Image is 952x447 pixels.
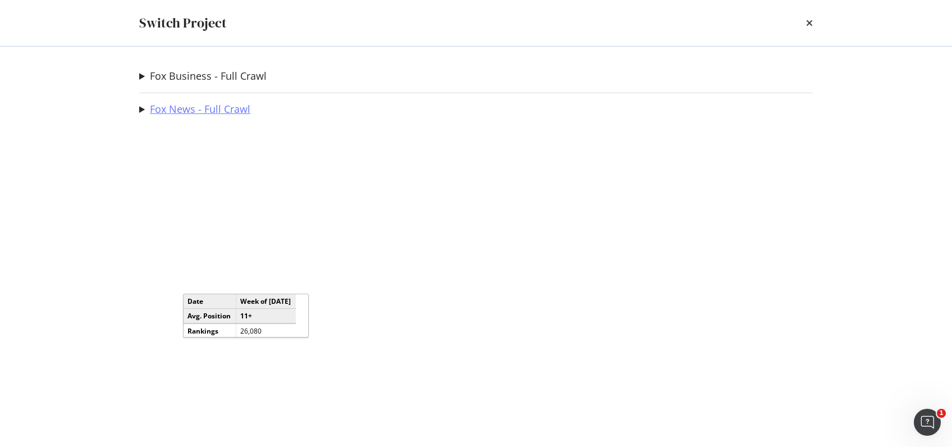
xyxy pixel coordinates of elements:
[139,13,227,33] div: Switch Project
[150,70,267,82] a: Fox Business - Full Crawl
[139,102,250,117] summary: Fox News - Full Crawl
[150,103,250,115] a: Fox News - Full Crawl
[806,13,813,33] div: times
[914,409,941,436] iframe: Intercom live chat
[937,409,946,418] span: 1
[139,69,267,84] summary: Fox Business - Full Crawl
